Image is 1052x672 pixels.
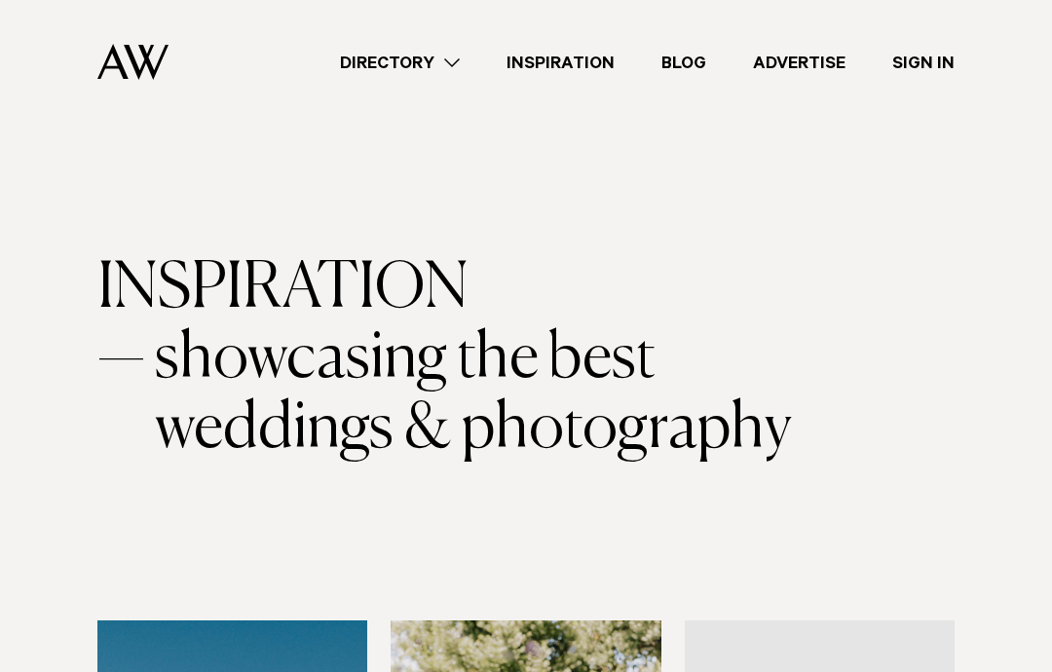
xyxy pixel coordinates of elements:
a: Inspiration [483,50,638,76]
a: Blog [638,50,730,76]
a: Advertise [730,50,869,76]
span: showcasing the best weddings & photography [155,324,877,465]
a: Directory [317,50,483,76]
a: Sign In [869,50,978,76]
h1: INSPIRATION [97,254,955,465]
img: Auckland Weddings Logo [97,44,169,80]
span: — [97,324,145,465]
